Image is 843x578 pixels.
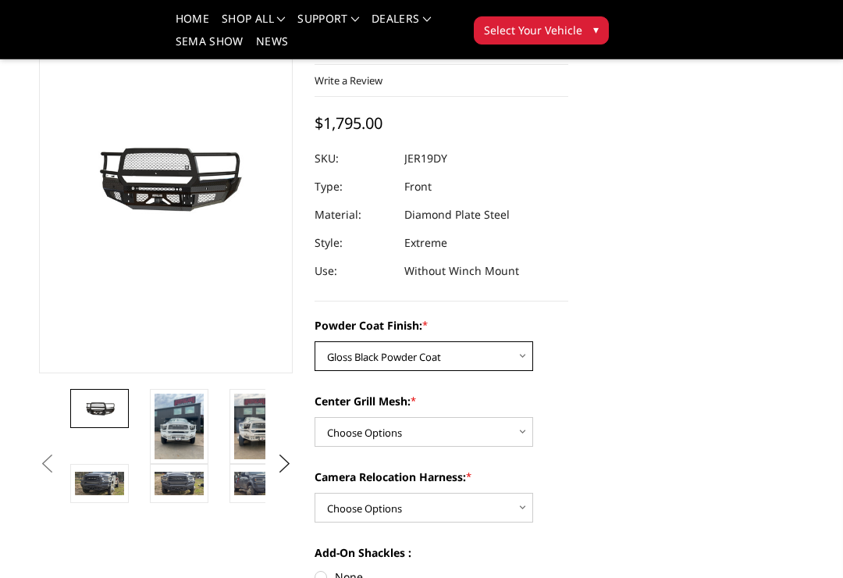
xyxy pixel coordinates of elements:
dd: Front [404,173,432,201]
span: ▾ [593,21,599,37]
dt: Style: [315,229,393,257]
dd: Without Winch Mount [404,257,519,285]
a: News [256,36,288,59]
img: 2019-2025 Ram 4500-5500 - FT Series - Extreme Front Bumper [75,472,124,494]
button: Select Your Vehicle [474,16,609,45]
img: 2019-2025 Ram 4500-5500 - FT Series - Extreme Front Bumper [155,394,204,459]
label: Camera Relocation Harness: [315,469,568,485]
dt: Use: [315,257,393,285]
img: 2019-2025 Ram 4500-5500 - FT Series - Extreme Front Bumper [155,472,204,494]
button: Next [273,452,297,476]
a: Support [297,13,359,36]
span: Select Your Vehicle [484,22,582,38]
dd: Extreme [404,229,447,257]
dt: Type: [315,173,393,201]
dt: Material: [315,201,393,229]
label: Center Grill Mesh: [315,393,568,409]
img: 2019-2025 Ram 4500-5500 - FT Series - Extreme Front Bumper [234,472,283,494]
label: Add-On Shackles : [315,544,568,561]
a: Write a Review [315,73,382,87]
dd: Diamond Plate Steel [404,201,510,229]
a: SEMA Show [176,36,244,59]
button: Previous [35,452,59,476]
img: 2019-2025 Ram 4500-5500 - FT Series - Extreme Front Bumper [75,397,124,420]
span: $1,795.00 [315,112,382,134]
label: Powder Coat Finish: [315,317,568,334]
a: Dealers [372,13,431,36]
img: 2019-2025 Ram 4500-5500 - FT Series - Extreme Front Bumper [234,394,283,459]
dt: SKU: [315,144,393,173]
a: shop all [222,13,285,36]
a: Home [176,13,209,36]
dd: JER19DY [404,144,447,173]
